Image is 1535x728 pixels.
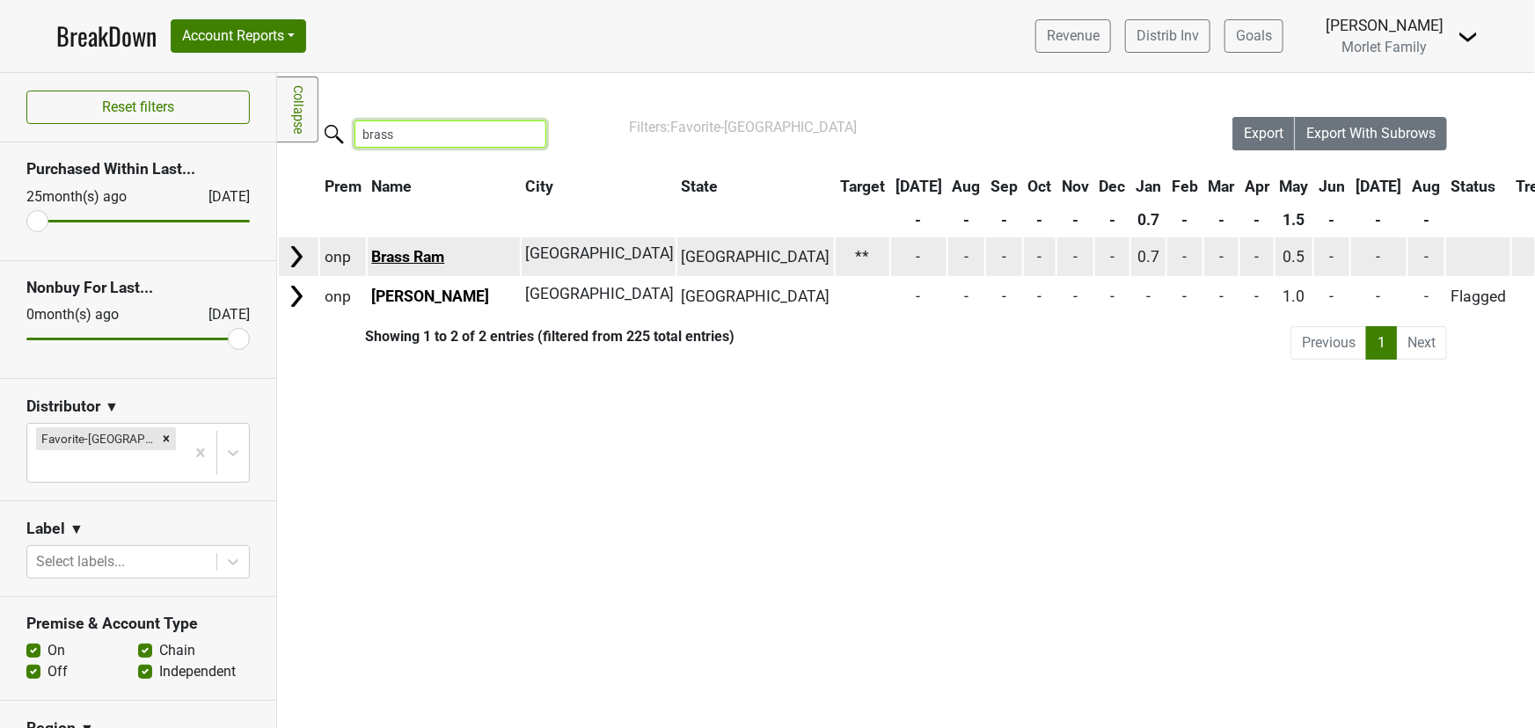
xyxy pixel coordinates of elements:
[1306,125,1436,142] span: Export With Subrows
[56,18,157,55] a: BreakDown
[1095,171,1130,202] th: Dec: activate to sort column ascending
[986,204,1022,236] th: -
[986,171,1022,202] th: Sep: activate to sort column ascending
[1057,204,1093,236] th: -
[1451,178,1495,195] span: Status
[26,160,250,178] h3: Purchased Within Last...
[283,283,310,309] img: Arrow right
[1037,288,1042,305] span: -
[1057,171,1093,202] th: Nov: activate to sort column ascending
[277,328,735,345] div: Showing 1 to 2 of 2 entries (filtered from 225 total entries)
[1024,204,1056,236] th: -
[371,178,412,195] span: Name
[1167,171,1202,202] th: Feb: activate to sort column ascending
[1240,171,1274,202] th: Apr: activate to sort column ascending
[48,640,65,661] label: On
[1408,204,1445,236] th: -
[193,304,250,325] div: [DATE]
[1002,248,1006,266] span: -
[26,615,250,633] h3: Premise & Account Type
[157,427,176,450] div: Remove Favorite-TX
[891,204,947,236] th: -
[36,427,157,450] div: Favorite-[GEOGRAPHIC_DATA]
[1446,171,1510,202] th: Status: activate to sort column ascending
[1330,288,1334,305] span: -
[964,288,969,305] span: -
[1330,248,1334,266] span: -
[629,117,1183,138] div: Filters:
[368,171,520,202] th: Name: activate to sort column ascending
[917,248,921,266] span: -
[526,285,675,302] span: [GEOGRAPHIC_DATA]
[279,171,318,202] th: &nbsp;: activate to sort column ascending
[948,171,985,202] th: Aug: activate to sort column ascending
[1377,248,1381,266] span: -
[1351,171,1407,202] th: Jul: activate to sort column ascending
[1095,204,1130,236] th: -
[682,248,830,266] span: [GEOGRAPHIC_DATA]
[1137,248,1159,266] span: 0.7
[371,248,444,266] a: Brass Ram
[682,288,830,305] span: [GEOGRAPHIC_DATA]
[277,76,318,142] a: Collapse
[26,91,250,124] button: Reset filters
[1037,248,1042,266] span: -
[917,288,921,305] span: -
[26,520,65,538] h3: Label
[26,304,166,325] div: 0 month(s) ago
[26,186,166,207] div: 25 month(s) ago
[1283,288,1305,305] span: 1.0
[1232,117,1296,150] button: Export
[1125,19,1210,53] a: Distrib Inv
[69,519,84,540] span: ▼
[283,244,310,270] img: Arrow right
[320,237,366,275] td: onp
[1276,204,1313,236] th: 1.5
[371,288,489,305] a: [PERSON_NAME]
[1110,248,1115,266] span: -
[320,278,366,316] td: onp
[1002,288,1006,305] span: -
[840,178,885,195] span: Target
[1366,326,1397,360] a: 1
[48,661,68,682] label: Off
[1035,19,1111,53] a: Revenue
[1073,288,1078,305] span: -
[1224,19,1283,53] a: Goals
[522,171,667,202] th: City: activate to sort column ascending
[1073,248,1078,266] span: -
[26,397,100,416] h3: Distributor
[1446,278,1510,316] td: Flagged
[171,19,306,53] button: Account Reports
[1182,248,1187,266] span: -
[1408,171,1445,202] th: Aug: activate to sort column ascending
[836,171,889,202] th: Target: activate to sort column ascending
[1255,288,1260,305] span: -
[1167,204,1202,236] th: -
[1424,248,1429,266] span: -
[1219,248,1224,266] span: -
[1351,204,1407,236] th: -
[670,119,857,135] span: Favorite-[GEOGRAPHIC_DATA]
[325,178,362,195] span: Prem
[1295,117,1447,150] button: Export With Subrows
[1458,26,1479,47] img: Dropdown Menu
[159,661,236,682] label: Independent
[891,171,947,202] th: Jul: activate to sort column ascending
[1204,171,1239,202] th: Mar: activate to sort column ascending
[320,171,366,202] th: Prem: activate to sort column ascending
[1255,248,1260,266] span: -
[1110,288,1115,305] span: -
[1182,288,1187,305] span: -
[1377,288,1381,305] span: -
[948,204,985,236] th: -
[1244,125,1283,142] span: Export
[193,186,250,207] div: [DATE]
[1283,248,1305,266] span: 0.5
[964,248,969,266] span: -
[1342,39,1428,55] span: Morlet Family
[26,279,250,297] h3: Nonbuy For Last...
[1131,171,1166,202] th: Jan: activate to sort column ascending
[526,244,675,262] span: [GEOGRAPHIC_DATA]
[1240,204,1274,236] th: -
